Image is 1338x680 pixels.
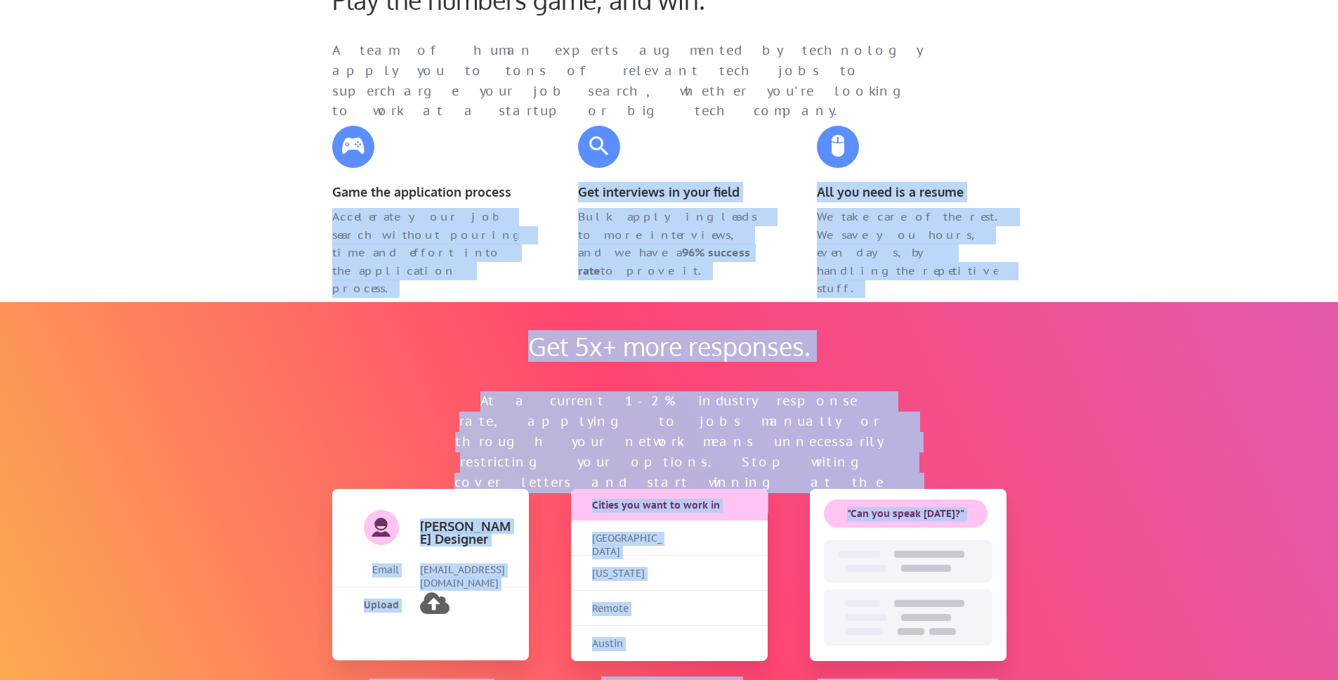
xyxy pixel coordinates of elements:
[592,532,662,559] div: [GEOGRAPHIC_DATA]
[332,599,399,613] div: Upload
[332,563,399,577] div: Email
[578,182,768,202] div: Get interviews in your field
[332,208,522,298] div: Accelerate your job search without pouring time and effort into the application process.
[332,41,950,122] div: A team of human experts augmented by technology apply you to tons of relevant tech jobs to superc...
[420,520,511,545] div: [PERSON_NAME] Designer
[515,331,824,361] div: Get 5x+ more responses.
[592,602,662,616] div: Remote
[420,563,515,591] div: [EMAIL_ADDRESS][DOMAIN_NAME]
[592,567,662,581] div: [US_STATE]
[817,208,1006,298] div: We take care of the rest. We save you hours, even days, by handling the repetitive stuff.
[578,245,753,277] strong: 96% success rate
[817,182,1006,202] div: All you need is a resume
[592,499,749,513] div: Cities you want to work in
[592,637,662,651] div: Austin
[824,507,988,521] div: "Can you speak [DATE]?"
[452,391,887,513] div: At a current 1-2% industry response rate, applying to jobs manually or through your network means...
[332,182,522,202] div: Game the application process
[578,208,768,280] div: Bulk applying leads to more interviews, and we have a to prove it.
